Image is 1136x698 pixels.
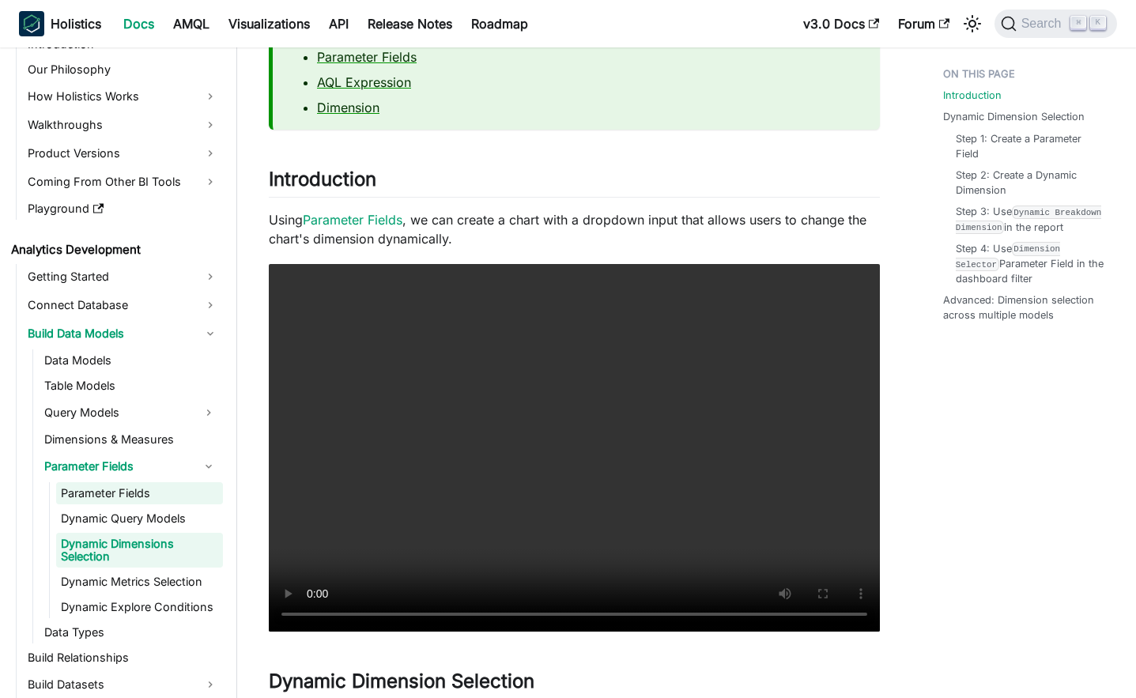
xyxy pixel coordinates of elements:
a: Dimension [317,100,379,115]
h2: Introduction [269,168,880,198]
a: Roadmap [462,11,538,36]
a: Build Data Models [23,321,223,346]
a: How Holistics Works [23,84,223,109]
a: Our Philosophy [23,58,223,81]
a: Release Notes [358,11,462,36]
a: HolisticsHolistics [19,11,101,36]
a: Playground [23,198,223,220]
b: Holistics [51,14,101,33]
a: Dimensions & Measures [40,428,223,451]
a: v3.0 Docs [794,11,889,36]
a: Data Types [40,621,223,643]
a: Step 1: Create a Parameter Field [956,131,1104,161]
a: Parameter Fields [317,49,417,65]
a: Data Models [40,349,223,372]
p: Using , we can create a chart with a dropdown input that allows users to change the chart's dimen... [269,210,880,248]
a: Dynamic Dimensions Selection [56,533,223,568]
a: Step 2: Create a Dynamic Dimension [956,168,1104,198]
a: AMQL [164,11,219,36]
a: Parameter Fields [303,212,402,228]
a: Forum [889,11,959,36]
a: Step 4: UseDimension SelectorParameter Field in the dashboard filter [956,241,1104,287]
a: Step 3: UseDynamic Breakdown Dimensionin the report [956,204,1104,234]
button: Expand sidebar category 'Query Models' [194,400,223,425]
a: Table Models [40,375,223,397]
a: API [319,11,358,36]
video: Your browser does not support embedding video, but you can . [269,264,880,632]
a: Parameter Fields [56,482,223,504]
a: Introduction [943,88,1002,103]
button: Collapse sidebar category 'Parameter Fields' [194,454,223,479]
button: Search (Command+K) [994,9,1117,38]
a: Docs [114,11,164,36]
span: Search [1017,17,1071,31]
a: AQL Expression [317,74,411,90]
a: Dynamic Explore Conditions [56,596,223,618]
a: Dynamic Dimension Selection [943,109,1085,124]
a: Build Relationships [23,647,223,669]
a: Connect Database [23,292,223,318]
a: Coming From Other BI Tools [23,169,223,194]
code: Dynamic Breakdown Dimension [956,206,1102,234]
img: Holistics [19,11,44,36]
a: Build Datasets [23,672,223,697]
a: Walkthroughs [23,112,223,138]
kbd: ⌘ [1070,16,1086,30]
a: Product Versions [23,141,223,166]
a: Query Models [40,400,194,425]
a: Parameter Fields [40,454,194,479]
a: Visualizations [219,11,319,36]
a: Advanced: Dimension selection across multiple models [943,292,1111,323]
a: Dynamic Query Models [56,507,223,530]
button: Switch between dark and light mode (currently light mode) [960,11,985,36]
kbd: K [1090,16,1106,30]
a: Getting Started [23,264,223,289]
a: Analytics Development [6,239,223,261]
a: Dynamic Metrics Selection [56,571,223,593]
